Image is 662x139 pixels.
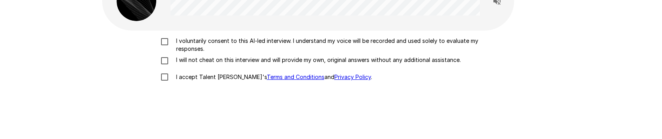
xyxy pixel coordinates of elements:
[173,73,372,81] p: I accept Talent [PERSON_NAME]'s and .
[267,73,324,80] a: Terms and Conditions
[173,56,461,64] p: I will not cheat on this interview and will provide my own, original answers without any addition...
[334,73,371,80] a: Privacy Policy
[173,37,506,53] p: I voluntarily consent to this AI-led interview. I understand my voice will be recorded and used s...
